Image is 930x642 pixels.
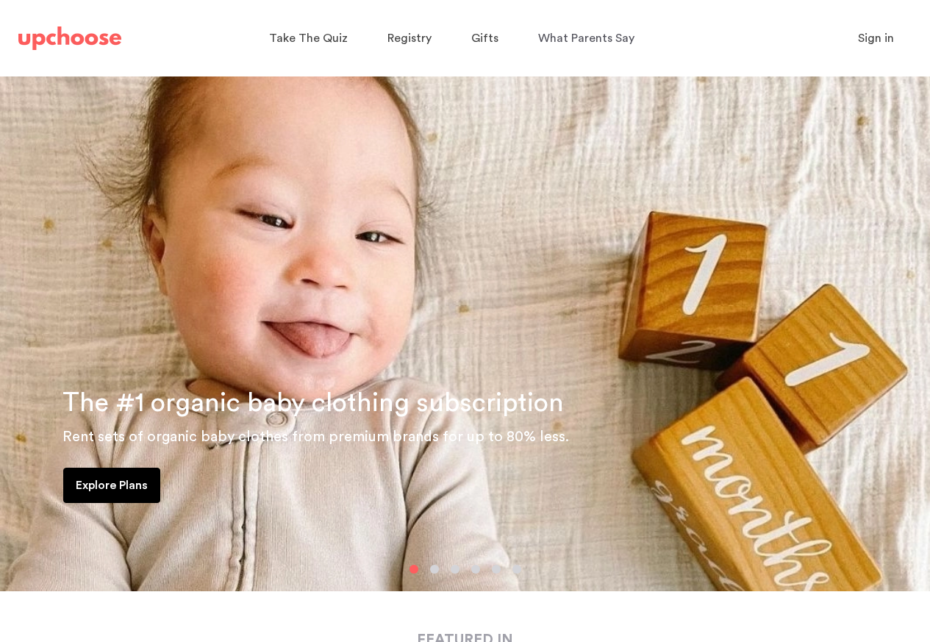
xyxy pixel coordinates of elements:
[62,390,564,416] span: The #1 organic baby clothing subscription
[471,24,503,53] a: Gifts
[471,32,498,44] span: Gifts
[269,24,352,53] a: Take The Quiz
[538,24,639,53] a: What Parents Say
[63,468,160,503] a: Explore Plans
[18,26,121,50] img: UpChoose
[858,32,894,44] span: Sign in
[62,425,912,449] p: Rent sets of organic baby clothes from premium brands for up to 80% less.
[269,32,348,44] span: Take The Quiz
[387,32,432,44] span: Registry
[18,24,121,54] a: UpChoose
[840,24,912,53] button: Sign in
[538,32,634,44] span: What Parents Say
[76,477,148,494] p: Explore Plans
[387,24,436,53] a: Registry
